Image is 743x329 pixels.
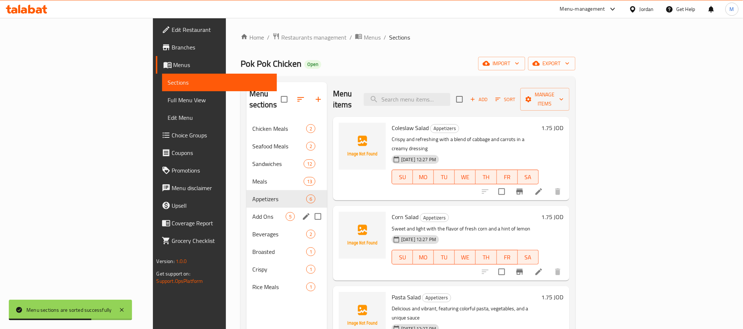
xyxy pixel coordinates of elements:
[398,236,439,243] span: [DATE] 12:27 PM
[307,266,315,273] span: 1
[304,160,315,167] span: 12
[494,184,509,199] span: Select to update
[478,57,525,70] button: import
[306,282,315,291] div: items
[246,225,327,243] div: Beverages2
[395,252,410,263] span: SU
[392,122,429,133] span: Coleslaw Salad
[172,131,271,140] span: Choice Groups
[392,211,418,222] span: Corn Salad
[307,143,315,150] span: 2
[172,25,271,34] span: Edit Restaurant
[534,187,543,196] a: Edit menu item
[252,265,306,274] span: Crispy
[364,93,450,106] input: search
[252,142,306,151] span: Seafood Meals
[252,282,306,291] span: Rice Meals
[455,250,476,265] button: WE
[252,177,304,186] span: Meals
[156,21,277,38] a: Edit Restaurant
[528,57,575,70] button: export
[730,5,734,13] span: M
[272,33,347,42] a: Restaurants management
[437,172,452,182] span: TU
[162,109,277,126] a: Edit Menu
[306,142,315,151] div: items
[304,61,321,67] span: Open
[458,252,473,263] span: WE
[542,212,564,222] h6: 1.75 JOD
[500,172,515,182] span: FR
[422,293,451,302] div: Appetizers
[156,144,277,162] a: Coupons
[157,269,190,278] span: Get support on:
[304,178,315,185] span: 13
[246,155,327,173] div: Sandwiches12
[416,172,431,182] span: MO
[521,172,536,182] span: SA
[310,90,327,108] button: Add section
[420,214,449,222] span: Appetizers
[306,230,315,239] div: items
[430,124,459,133] div: Appetizers
[156,214,277,232] a: Coverage Report
[392,304,539,322] p: Delicious and vibrant, featuring colorful pasta, vegetables, and a unique sauce
[469,95,489,104] span: Add
[304,177,315,186] div: items
[542,292,564,302] h6: 1.75 JOD
[521,252,536,263] span: SA
[518,170,539,184] button: SA
[560,5,605,14] div: Menu-management
[246,190,327,208] div: Appetizers6
[392,292,421,303] span: Pasta Salad
[395,172,410,182] span: SU
[156,197,277,214] a: Upsell
[355,33,381,42] a: Menus
[252,195,306,203] span: Appetizers
[455,170,476,184] button: WE
[431,124,459,133] span: Appetizers
[491,94,520,105] span: Sort items
[176,256,187,266] span: 1.0.0
[392,250,413,265] button: SU
[476,250,497,265] button: TH
[511,183,528,200] button: Branch-specific-item
[452,92,467,107] span: Select section
[339,123,386,170] img: Coleslaw Salad
[172,219,271,228] span: Coverage Report
[168,96,271,104] span: Full Menu View
[156,38,277,56] a: Branches
[246,243,327,260] div: Broasted1
[392,170,413,184] button: SU
[252,159,304,168] div: Sandwiches
[286,213,294,220] span: 5
[389,33,410,42] span: Sections
[467,94,491,105] span: Add item
[252,212,286,221] span: Add Ons
[497,250,518,265] button: FR
[252,247,306,256] span: Broasted
[333,88,355,110] h2: Menu items
[479,172,494,182] span: TH
[156,179,277,197] a: Menu disclaimer
[168,113,271,122] span: Edit Menu
[172,43,271,52] span: Branches
[413,170,434,184] button: MO
[542,123,564,133] h6: 1.75 JOD
[252,124,306,133] span: Chicken Meals
[156,56,277,74] a: Menus
[494,264,509,280] span: Select to update
[157,276,203,286] a: Support.OpsPlatform
[307,125,315,132] span: 2
[518,250,539,265] button: SA
[246,278,327,296] div: Rice Meals1
[392,224,539,233] p: Sweet and light with the flavor of fresh corn and a hint of lemon
[157,256,175,266] span: Version:
[349,33,352,42] li: /
[384,33,386,42] li: /
[467,94,491,105] button: Add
